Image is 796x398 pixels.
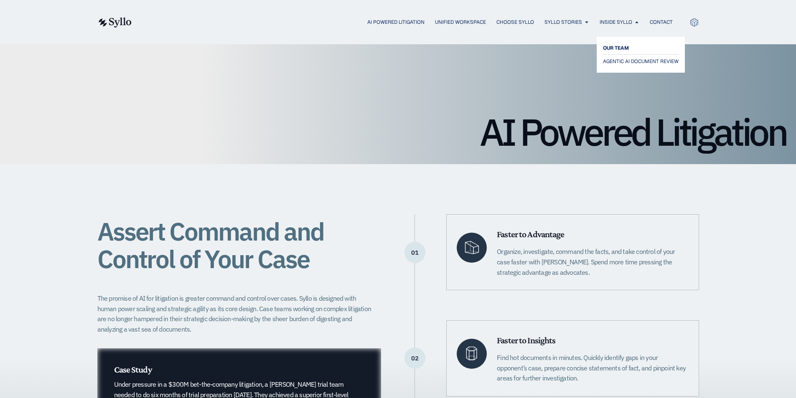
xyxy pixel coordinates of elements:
[603,43,629,53] span: OUR TEAM
[497,352,688,383] p: Find hot documents in minutes. Quickly identify gaps in your opponent’s case, prepare concise sta...
[404,252,425,253] p: 01
[10,113,786,151] h1: AI Powered Litigation
[435,18,486,26] a: Unified Workspace
[496,18,534,26] a: Choose Syllo
[650,18,673,26] a: Contact
[114,364,152,375] span: Case Study
[497,335,555,345] span: Faster to Insights
[367,18,425,26] a: AI Powered Litigation
[600,18,632,26] a: Inside Syllo
[148,18,673,26] div: Menu Toggle
[497,229,564,239] span: Faster to Advantage
[148,18,673,26] nav: Menu
[404,358,425,359] p: 02
[497,246,688,277] p: Organize, investigate, command the facts, and take control of your case faster with [PERSON_NAME]...
[544,18,582,26] a: Syllo Stories
[603,56,679,66] a: AGENTIC AI DOCUMENT REVIEW
[97,18,132,28] img: syllo
[97,293,376,335] p: The promise of AI for litigation is greater command and control over cases. Syllo is designed wit...
[603,43,679,53] a: OUR TEAM
[97,215,324,275] span: Assert Command and Control of Your Case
